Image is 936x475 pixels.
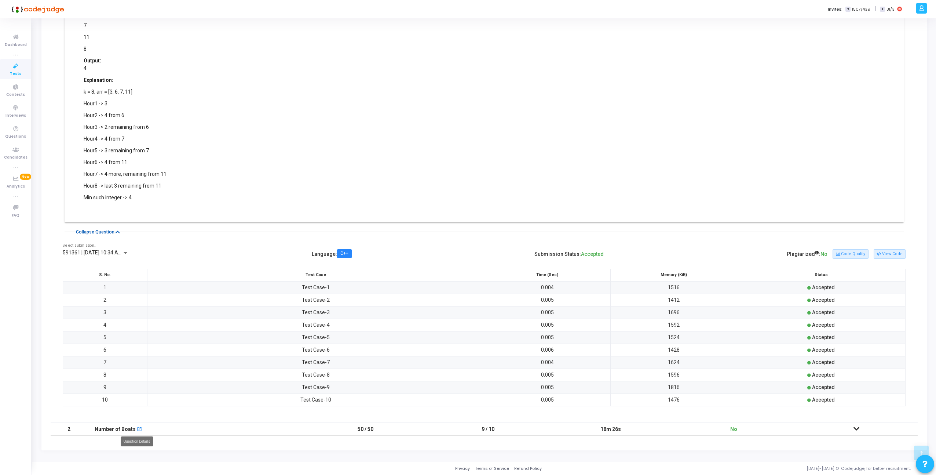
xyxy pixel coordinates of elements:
th: Time (Sec) [484,269,611,281]
div: [DATE]-[DATE] © Codejudge, for better recruitment. [542,465,927,472]
p: Min such integer -> 4 [84,194,167,202]
td: Test Case-2 [147,294,484,306]
p: Hour5 -> 3 remaining from 7 [84,147,167,155]
td: 1412 [611,294,737,306]
span: No [820,251,827,257]
span: FAQ [12,213,19,219]
span: Accepted [812,372,835,378]
td: 5 [63,331,147,344]
span: Accepted [812,284,835,290]
span: Accepted [812,359,835,365]
span: New [20,174,31,180]
td: 0.005 [484,394,611,406]
button: View Code [874,249,906,259]
td: 0.005 [484,319,611,331]
span: 1507/4391 [852,6,871,12]
p: Hour1 -> 3 [84,100,167,108]
span: Questions [5,134,26,140]
td: Test Case-8 [147,369,484,381]
span: Dashboard [5,42,27,48]
td: 0.005 [484,294,611,306]
p: k = 8, arr = [3, 6, 7, 11] [84,88,167,96]
span: Interviews [6,113,26,119]
td: 1524 [611,331,737,344]
td: Test Case-6 [147,344,484,356]
span: 591361 | [DATE] 10:34 AM IST (Best) P [63,250,151,255]
a: Privacy [455,465,470,472]
span: T [845,7,850,12]
td: 1516 [611,281,737,294]
span: Accepted [581,251,604,257]
td: 1816 [611,381,737,394]
th: Memory (KiB) [611,269,737,281]
a: Terms of Service [475,465,509,472]
p: Hour4 -> 4 from 7 [84,135,167,143]
a: Refund Policy [514,465,542,472]
span: I [880,7,885,12]
span: Accepted [812,297,835,303]
div: Plagiarized : [787,248,827,260]
td: 1476 [611,394,737,406]
td: 1428 [611,344,737,356]
span: 31/31 [886,6,896,12]
div: Language : [312,248,352,260]
span: Contests [6,92,25,98]
span: Accepted [812,347,835,353]
td: 0.004 [484,356,611,369]
p: 4 [84,65,167,72]
span: Tests [10,71,21,77]
td: 2 [63,294,147,306]
td: 6 [63,344,147,356]
td: Test Case-1 [147,281,484,294]
td: 9 [63,381,147,394]
td: Test Case-10 [147,394,484,406]
div: Question Details [121,436,153,446]
img: logo [9,2,64,17]
td: 0.006 [484,344,611,356]
td: 1592 [611,319,737,331]
strong: Explanation: [84,77,113,83]
span: Accepted [812,309,835,315]
div: Number of Boats [95,423,136,435]
th: Status [737,269,905,281]
td: 1596 [611,369,737,381]
th: Test Case [147,269,484,281]
td: 18m 26s [549,423,672,436]
span: Candidates [4,155,28,161]
p: 7 [84,22,167,29]
button: Code Quality [833,249,868,259]
p: Hour2 -> 4 from 6 [84,112,167,119]
td: 1624 [611,356,737,369]
mat-icon: open_in_new [137,427,142,432]
span: Accepted [812,384,835,390]
span: Accepted [812,397,835,403]
td: Test Case-9 [147,381,484,394]
strong: Output: [84,58,101,64]
span: Accepted [812,334,835,340]
p: 11 [84,33,167,41]
span: No [730,426,737,432]
td: 9 / 10 [427,423,550,436]
td: Test Case-7 [147,356,484,369]
p: Hour7 -> 4 more, remaining from 11 [84,170,167,178]
td: 10 [63,394,147,406]
td: 0.005 [484,306,611,319]
p: Hour3 -> 2 remaining from 6 [84,123,167,131]
p: 8 [84,45,167,53]
td: Test Case-5 [147,331,484,344]
p: Hour6 -> 4 from 11 [84,159,167,166]
td: Test Case-4 [147,319,484,331]
div: Submission Status: [534,248,604,260]
span: | [875,5,876,13]
td: 2 [51,423,87,436]
p: Hour8 -> last 3 remaining from 11 [84,182,167,190]
td: 4 [63,319,147,331]
td: 50 / 50 [304,423,427,436]
span: Accepted [812,322,835,328]
td: 0.005 [484,381,611,394]
label: Invites: [828,6,842,12]
td: 0.005 [484,331,611,344]
td: 3 [63,306,147,319]
td: 1 [63,281,147,294]
td: 1696 [611,306,737,319]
